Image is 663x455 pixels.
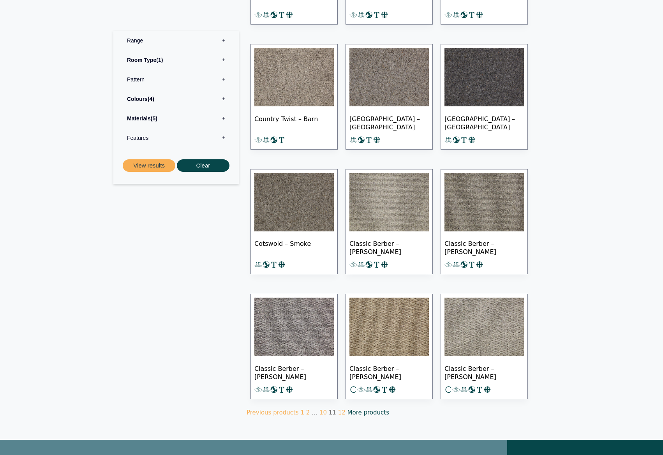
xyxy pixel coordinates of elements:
[254,109,334,136] span: Country Twist – Barn
[346,294,433,399] a: Classic Berber Romeo Pecan Classic Berber – [PERSON_NAME]
[441,294,528,399] a: Classic Berber Romeo Pewter Classic Berber – [PERSON_NAME]
[319,409,327,416] a: Page 10
[347,409,389,416] a: More products
[250,169,338,275] a: Cotswold - Smoke Cotswold – Smoke
[254,298,334,356] img: Classic Berber Romeo Anvil
[119,89,233,109] label: Colours
[254,233,334,261] span: Cotswold – Smoke
[444,298,524,356] img: Classic Berber Romeo Pewter
[300,409,304,416] a: Page 1
[349,358,429,386] span: Classic Berber – [PERSON_NAME]
[177,159,229,172] button: Clear
[312,409,317,416] span: …
[444,109,524,136] span: [GEOGRAPHIC_DATA] – [GEOGRAPHIC_DATA]
[151,115,157,122] span: 5
[306,409,310,416] a: Page 2
[444,358,524,386] span: Classic Berber – [PERSON_NAME]
[441,44,528,150] a: Cotswold - Pembroke [GEOGRAPHIC_DATA] – [GEOGRAPHIC_DATA]
[444,173,524,231] img: Classic Berber Juliet Slate
[119,109,233,128] label: Materials
[119,31,233,50] label: Range
[441,169,528,275] a: Classic Berber Juliet Slate Classic Berber – [PERSON_NAME]
[346,44,433,150] a: Cotswold - Moreton [GEOGRAPHIC_DATA] – [GEOGRAPHIC_DATA]
[247,409,299,416] a: Previous products
[346,169,433,275] a: Classic Berber Juliet Pewter Classic Berber – [PERSON_NAME]
[444,48,524,106] img: Cotswold - Pembroke
[254,173,334,231] img: Cotswold - Smoke
[349,298,429,356] img: Classic Berber Romeo Pecan
[349,109,429,136] span: [GEOGRAPHIC_DATA] – [GEOGRAPHIC_DATA]
[338,409,346,416] a: Page 12
[254,48,334,106] img: Country Twist - Barn
[250,44,338,150] a: Country Twist - Barn Country Twist – Barn
[349,48,429,106] img: Cotswold - Moreton
[250,294,338,399] a: Classic Berber Romeo Anvil Classic Berber – [PERSON_NAME]
[148,96,154,102] span: 4
[254,358,334,386] span: Classic Berber – [PERSON_NAME]
[123,159,175,172] button: View results
[349,233,429,261] span: Classic Berber – [PERSON_NAME]
[444,233,524,261] span: Classic Berber – [PERSON_NAME]
[119,70,233,89] label: Pattern
[156,57,163,63] span: 1
[119,50,233,70] label: Room Type
[329,409,336,416] span: Page 11
[349,173,429,231] img: Classic Berber Juliet Pewter
[119,128,233,148] label: Features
